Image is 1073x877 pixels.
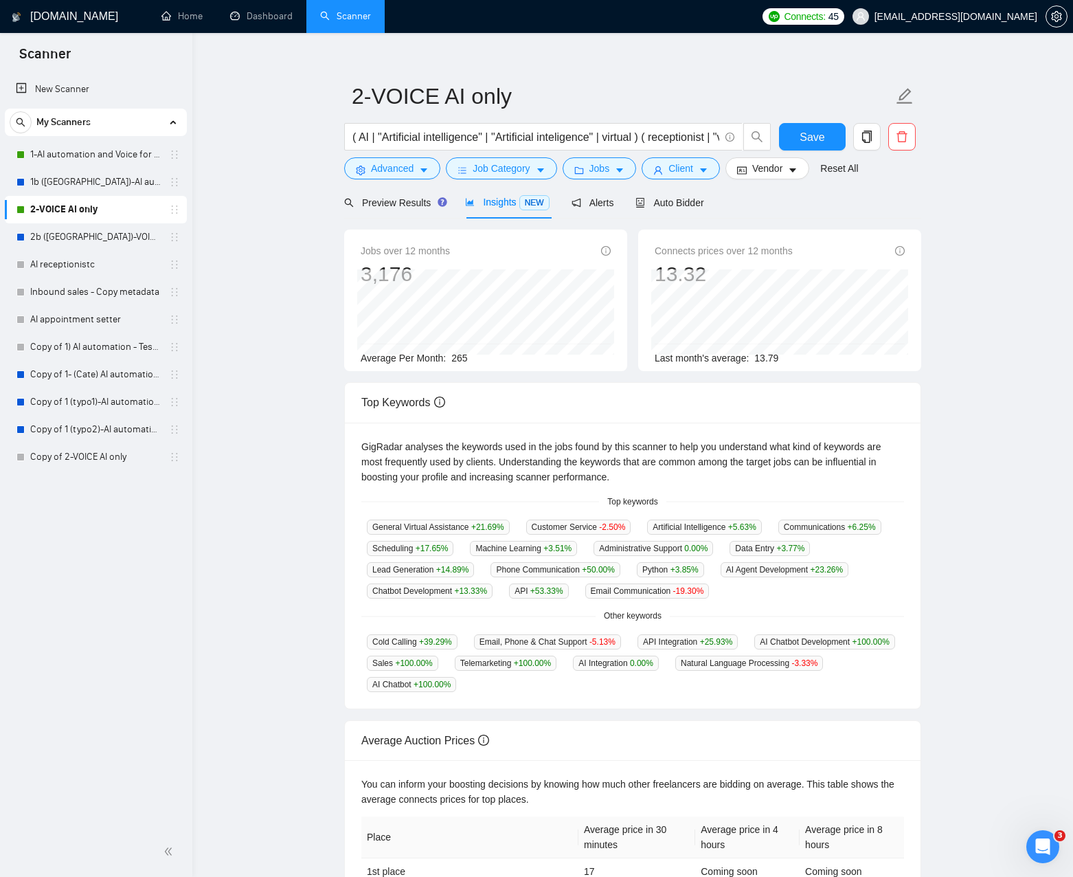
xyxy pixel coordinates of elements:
span: 0.00 % [684,544,708,553]
span: caret-down [536,165,545,175]
a: Copy of 2-VOICE AI only [30,443,161,471]
span: delete [889,131,915,143]
a: 1-AI automation and Voice for CRM & Booking [30,141,161,168]
th: Place [361,817,578,858]
a: setting [1046,11,1068,22]
span: holder [169,204,180,215]
a: Reset All [820,161,858,176]
span: Last month's average: [655,353,749,364]
span: Client [668,161,693,176]
span: holder [169,452,180,463]
span: user [653,165,663,175]
span: NEW [519,195,550,210]
span: AI Chatbot Development [754,634,894,650]
span: idcard [737,165,747,175]
a: searchScanner [320,10,371,22]
span: Vendor [752,161,782,176]
button: Save [779,123,846,151]
span: area-chart [465,197,475,207]
span: notification [572,198,581,208]
span: +50.00 % [582,565,615,575]
span: Alerts [572,197,614,208]
span: search [744,131,770,143]
span: Email Communication [585,584,710,599]
span: 45 [828,9,839,24]
button: idcardVendorcaret-down [725,157,809,179]
span: holder [169,177,180,188]
span: caret-down [615,165,624,175]
a: Copy of 1- (Cate) AI automation and Voice for CRM & Booking (different categories) [30,361,161,388]
a: AI appointment setter [30,306,161,333]
span: +5.63 % [728,522,756,532]
button: userClientcaret-down [642,157,720,179]
span: Insights [465,197,549,208]
span: Average Per Month: [361,353,446,364]
span: API [509,584,568,599]
span: folder [574,165,584,175]
span: Other keywords [596,610,670,623]
a: 2-VOICE AI only [30,196,161,223]
a: Inbound sales - Copy metadata [30,278,161,306]
span: Machine Learning [470,541,577,556]
a: Copy of 1) AI automation - Testing something? [30,333,161,361]
a: Copy of 1 (typo1)-AI automation and Voice for CRM & Booking [30,388,161,416]
button: search [10,111,32,133]
span: Job Category [473,161,530,176]
th: Average price in 30 minutes [578,817,695,858]
span: caret-down [419,165,429,175]
span: Artificial Intelligence [647,520,761,535]
span: Auto Bidder [635,197,703,208]
input: Search Freelance Jobs... [352,129,719,146]
span: +53.33 % [530,586,563,596]
span: -2.50 % [599,522,625,532]
span: -3.33 % [791,658,817,668]
div: Tooltip anchor [436,196,449,208]
span: -19.30 % [673,586,704,596]
span: AI Integration [573,656,659,671]
span: +3.85 % [670,565,699,575]
span: +14.89 % [436,565,469,575]
input: Scanner name... [352,79,893,113]
span: Jobs [589,161,610,176]
span: AI Agent Development [721,562,848,577]
a: dashboardDashboard [230,10,293,22]
span: info-circle [725,133,734,142]
button: barsJob Categorycaret-down [446,157,556,179]
span: Communications [778,520,881,535]
span: edit [896,87,914,105]
div: GigRadar analyses the keywords used in the jobs found by this scanner to help you understand what... [361,439,904,485]
span: 3 [1054,830,1065,841]
span: Advanced [371,161,414,176]
span: AI Chatbot [367,677,456,692]
span: Jobs over 12 months [361,243,450,258]
span: info-circle [895,246,905,256]
span: Save [800,129,824,146]
iframe: Intercom live chat [1026,830,1059,863]
span: info-circle [434,397,445,408]
span: holder [169,232,180,243]
span: caret-down [788,165,798,175]
span: +3.77 % [776,544,804,553]
span: Natural Language Processing [675,656,823,671]
a: New Scanner [16,76,176,103]
div: Top Keywords [361,383,904,422]
li: My Scanners [5,109,187,471]
button: folderJobscaret-down [563,157,637,179]
span: search [344,198,354,208]
span: info-circle [601,246,611,256]
span: robot [635,198,645,208]
div: You can inform your boosting decisions by knowing how much other freelancers are bidding on avera... [361,777,904,807]
span: +100.00 % [852,637,889,647]
span: Customer Service [526,520,631,535]
a: 2b ([GEOGRAPHIC_DATA])-VOICE AI only [30,223,161,251]
span: info-circle [478,735,489,746]
span: +100.00 % [514,658,551,668]
span: Phone Communication [490,562,620,577]
a: AI receptionistc [30,251,161,278]
span: Python [637,562,704,577]
button: search [743,123,771,151]
span: 265 [451,353,467,364]
img: logo [12,6,21,28]
span: Top keywords [599,496,666,509]
button: settingAdvancedcaret-down [344,157,440,179]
